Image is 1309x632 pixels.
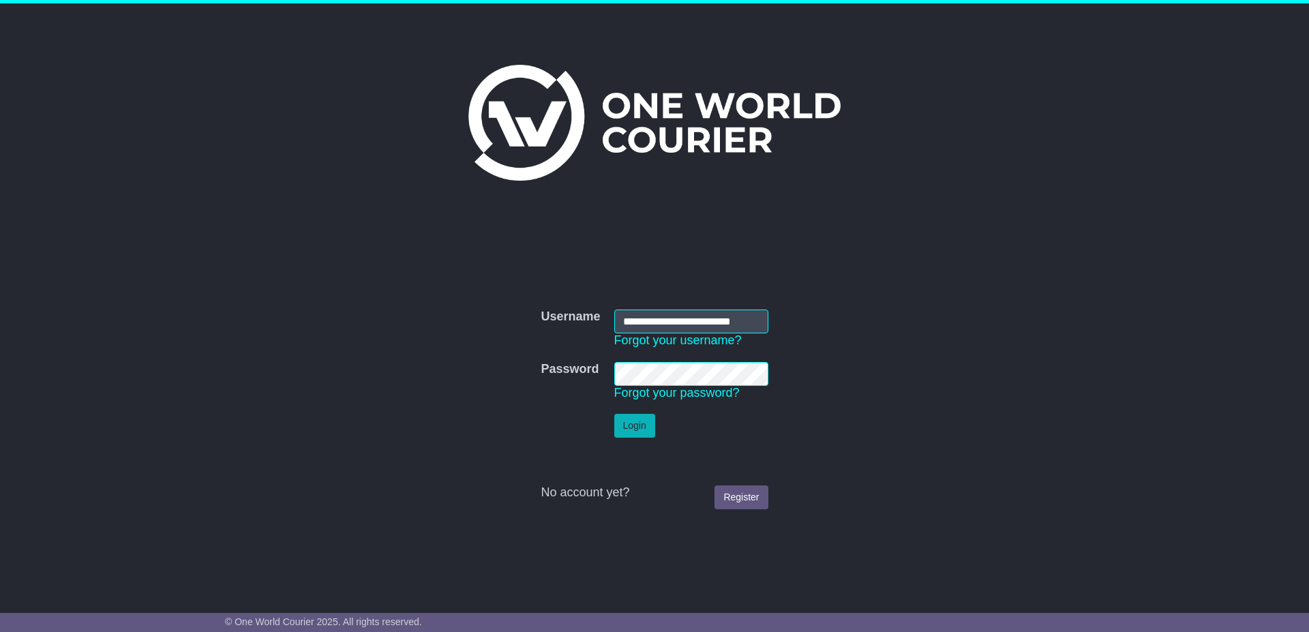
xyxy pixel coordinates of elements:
a: Forgot your username? [614,333,742,347]
img: One World [468,65,841,181]
label: Password [541,362,599,377]
a: Forgot your password? [614,386,740,400]
label: Username [541,310,600,325]
a: Register [714,485,768,509]
div: No account yet? [541,485,768,500]
button: Login [614,414,655,438]
span: © One World Courier 2025. All rights reserved. [225,616,422,627]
